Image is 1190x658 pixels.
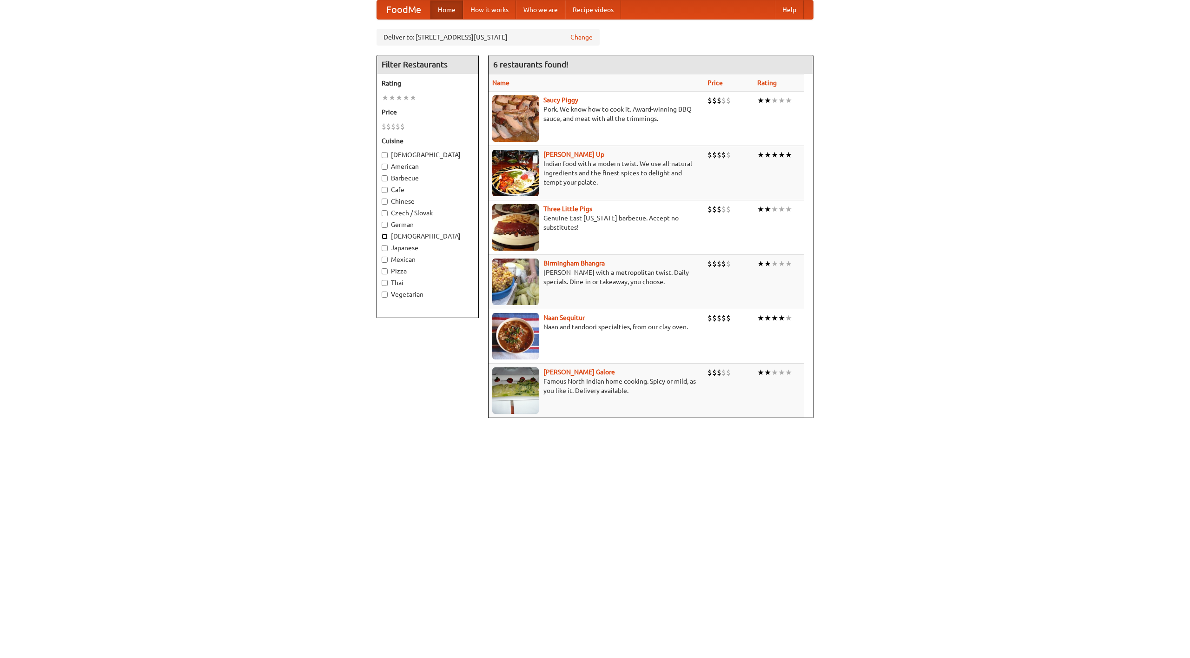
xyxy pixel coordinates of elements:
[785,367,792,378] li: ★
[757,367,764,378] li: ★
[543,259,605,267] b: Birmingham Bhangra
[382,233,388,239] input: [DEMOGRAPHIC_DATA]
[492,322,700,332] p: Naan and tandoori specialties, from our clay oven.
[707,150,712,160] li: $
[492,79,509,86] a: Name
[400,121,405,132] li: $
[543,151,604,158] b: [PERSON_NAME] Up
[712,204,717,214] li: $
[377,29,600,46] div: Deliver to: [STREET_ADDRESS][US_STATE]
[382,197,474,206] label: Chinese
[492,204,539,251] img: littlepigs.jpg
[712,150,717,160] li: $
[764,367,771,378] li: ★
[717,313,721,323] li: $
[717,95,721,106] li: $
[764,313,771,323] li: ★
[717,259,721,269] li: $
[382,136,474,146] h5: Cuisine
[382,187,388,193] input: Cafe
[757,150,764,160] li: ★
[382,232,474,241] label: [DEMOGRAPHIC_DATA]
[721,313,726,323] li: $
[712,367,717,378] li: $
[403,93,410,103] li: ★
[721,150,726,160] li: $
[771,150,778,160] li: ★
[712,259,717,269] li: $
[492,105,700,123] p: Pork. We know how to cook it. Award-winning BBQ sauce, and meat with all the trimmings.
[543,96,578,104] a: Saucy Piggy
[382,175,388,181] input: Barbecue
[410,93,416,103] li: ★
[726,204,731,214] li: $
[712,95,717,106] li: $
[382,208,474,218] label: Czech / Slovak
[757,79,777,86] a: Rating
[707,313,712,323] li: $
[382,268,388,274] input: Pizza
[717,367,721,378] li: $
[764,95,771,106] li: ★
[707,79,723,86] a: Price
[707,367,712,378] li: $
[396,121,400,132] li: $
[492,377,700,395] p: Famous North Indian home cooking. Spicy or mild, as you like it. Delivery available.
[382,220,474,229] label: German
[771,259,778,269] li: ★
[778,313,785,323] li: ★
[382,79,474,88] h5: Rating
[382,257,388,263] input: Mexican
[785,150,792,160] li: ★
[382,152,388,158] input: [DEMOGRAPHIC_DATA]
[382,222,388,228] input: German
[778,259,785,269] li: ★
[757,313,764,323] li: ★
[543,314,585,321] b: Naan Sequitur
[778,150,785,160] li: ★
[785,204,792,214] li: ★
[565,0,621,19] a: Recipe videos
[382,150,474,160] label: [DEMOGRAPHIC_DATA]
[492,259,539,305] img: bhangra.jpg
[757,204,764,214] li: ★
[771,204,778,214] li: ★
[543,205,592,213] a: Three Little Pigs
[543,368,615,376] a: [PERSON_NAME] Galore
[382,162,474,171] label: American
[382,255,474,264] label: Mexican
[382,93,389,103] li: ★
[717,150,721,160] li: $
[382,199,388,205] input: Chinese
[382,245,388,251] input: Japanese
[396,93,403,103] li: ★
[391,121,396,132] li: $
[377,55,478,74] h4: Filter Restaurants
[492,213,700,232] p: Genuine East [US_STATE] barbecue. Accept no substitutes!
[726,367,731,378] li: $
[707,259,712,269] li: $
[463,0,516,19] a: How it works
[771,367,778,378] li: ★
[712,313,717,323] li: $
[516,0,565,19] a: Who we are
[771,313,778,323] li: ★
[492,159,700,187] p: Indian food with a modern twist. We use all-natural ingredients and the finest spices to delight ...
[717,204,721,214] li: $
[707,204,712,214] li: $
[492,95,539,142] img: saucy.jpg
[785,259,792,269] li: ★
[492,367,539,414] img: currygalore.jpg
[785,95,792,106] li: ★
[430,0,463,19] a: Home
[764,259,771,269] li: ★
[721,367,726,378] li: $
[493,60,569,69] ng-pluralize: 6 restaurants found!
[382,164,388,170] input: American
[382,278,474,287] label: Thai
[726,259,731,269] li: $
[492,150,539,196] img: curryup.jpg
[775,0,804,19] a: Help
[570,33,593,42] a: Change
